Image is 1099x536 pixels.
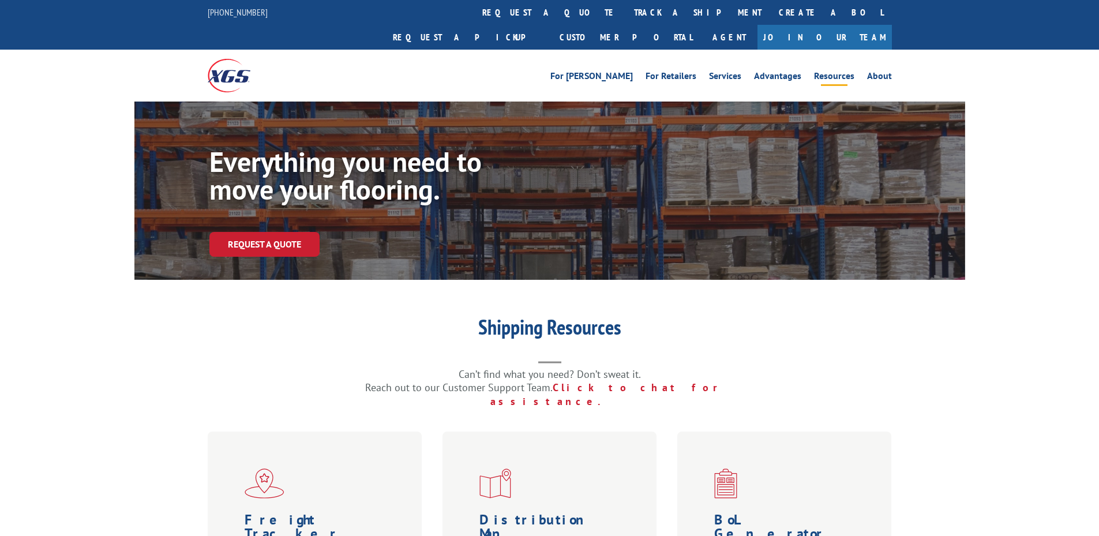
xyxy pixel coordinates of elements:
a: Click to chat for assistance. [490,381,734,408]
img: xgs-icon-flagship-distribution-model-red [245,468,284,498]
a: Join Our Team [757,25,892,50]
a: For Retailers [646,72,696,84]
a: Customer Portal [551,25,701,50]
a: Advantages [754,72,801,84]
a: Services [709,72,741,84]
p: Can’t find what you need? Don’t sweat it. Reach out to our Customer Support Team. [319,368,781,408]
a: Resources [814,72,854,84]
img: xgs-icon-bo-l-generator-red [714,468,737,498]
a: [PHONE_NUMBER] [208,6,268,18]
a: Request a Quote [209,232,320,257]
h1: Everything you need to move your flooring. [209,148,556,209]
a: For [PERSON_NAME] [550,72,633,84]
a: About [867,72,892,84]
a: Agent [701,25,757,50]
h1: Shipping Resources [319,317,781,343]
a: Request a pickup [384,25,551,50]
img: xgs-icon-distribution-map-red [479,468,511,498]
